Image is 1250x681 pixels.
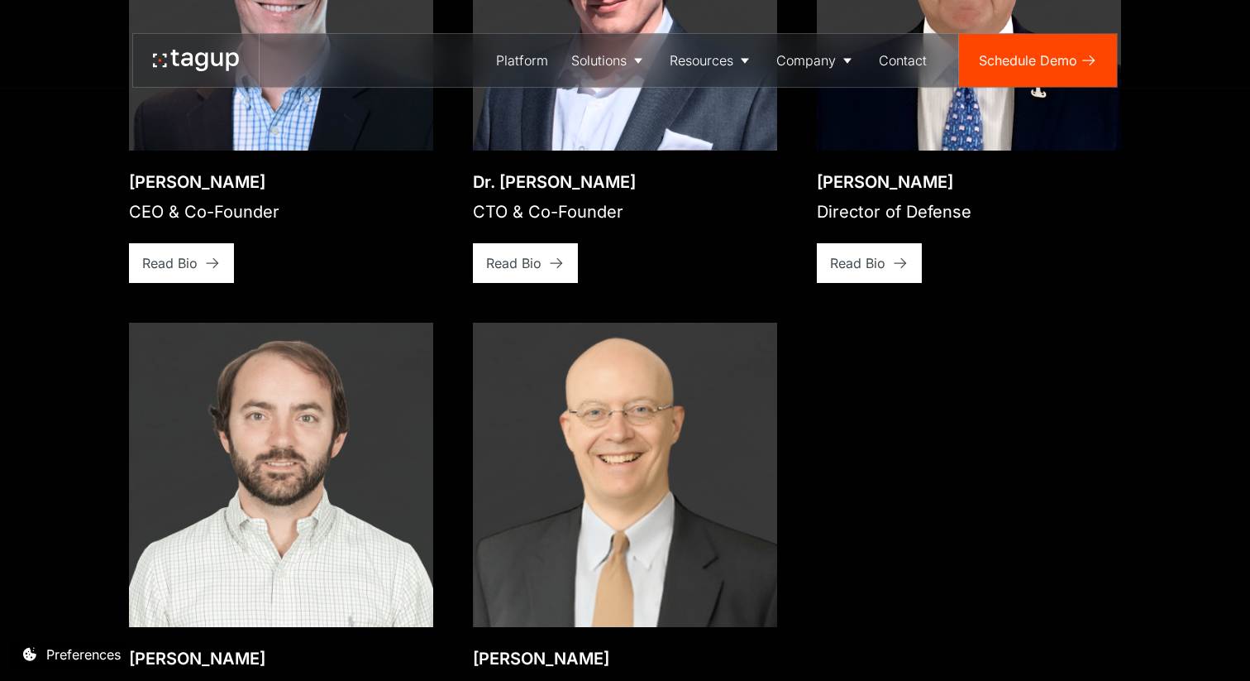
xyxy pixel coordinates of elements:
[817,243,922,283] a: Read Bio
[571,50,627,70] div: Solutions
[486,253,542,273] div: Read Bio
[473,243,578,283] a: Read Bio
[473,323,777,627] img: Dr. Charles W. Parker, III
[129,647,433,670] div: [PERSON_NAME]
[765,34,867,87] a: Company
[867,34,938,87] a: Contact
[658,34,765,87] a: Resources
[473,647,758,670] div: [PERSON_NAME]
[472,150,473,151] div: Open bio popup
[129,170,279,194] div: [PERSON_NAME]
[816,150,817,151] div: Open bio popup
[129,323,433,627] a: Open bio popup
[129,243,234,283] a: Read Bio
[473,200,636,223] div: CTO & Co-Founder
[128,626,129,627] div: Open bio popup
[484,34,560,87] a: Platform
[776,50,836,70] div: Company
[817,200,971,223] div: Director of Defense
[959,34,1117,87] a: Schedule Demo
[128,150,129,151] div: Open bio popup
[46,645,121,664] div: Preferences
[879,50,927,70] div: Contact
[817,170,971,194] div: [PERSON_NAME]
[979,50,1077,70] div: Schedule Demo
[496,50,548,70] div: Platform
[560,34,658,87] a: Solutions
[473,323,777,627] a: Open bio popup
[473,170,636,194] div: Dr. [PERSON_NAME]
[830,253,885,273] div: Read Bio
[129,323,433,627] img: Rory Polera
[142,253,198,273] div: Read Bio
[129,200,279,223] div: CEO & Co-Founder
[670,50,733,70] div: Resources
[472,626,473,627] div: Open bio popup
